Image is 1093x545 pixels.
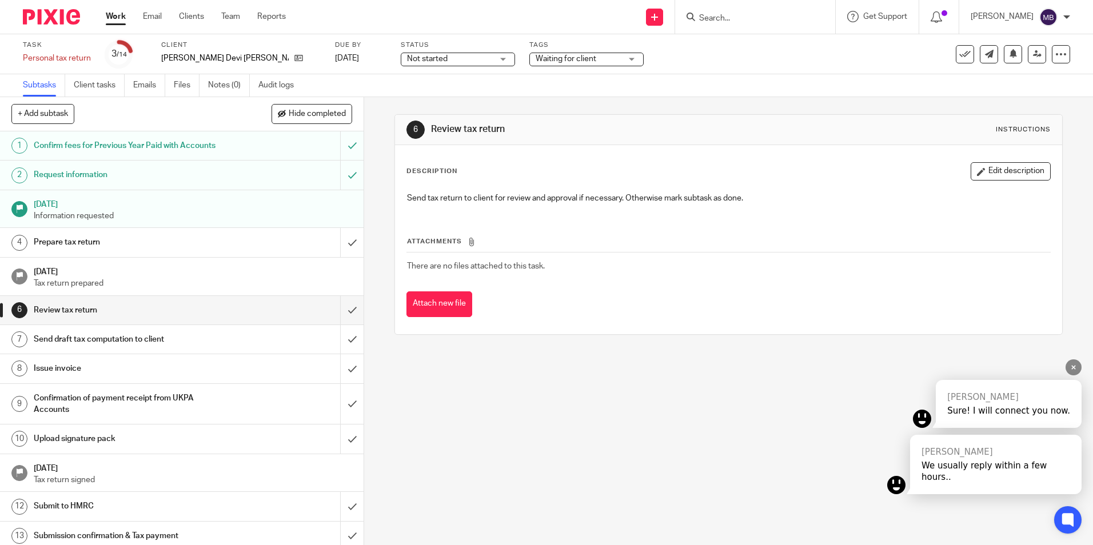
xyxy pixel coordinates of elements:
div: 3 [111,47,127,61]
h1: Issue invoice [34,360,230,377]
p: Tax return prepared [34,278,353,289]
button: + Add subtask [11,104,74,123]
h1: Request information [34,166,230,183]
a: Subtasks [23,74,65,97]
p: Information requested [34,210,353,222]
small: /14 [117,51,127,58]
span: Not started [407,55,448,63]
p: [PERSON_NAME] Devi [PERSON_NAME] [161,53,289,64]
h1: Confirmation of payment receipt from UKPA Accounts [34,390,230,419]
div: 7 [11,331,27,347]
div: 6 [11,302,27,318]
img: Pixie [23,9,80,25]
a: Clients [179,11,204,22]
label: Due by [335,41,386,50]
div: 6 [406,121,425,139]
img: kai.png [887,476,905,494]
a: Client tasks [74,74,125,97]
a: Emails [133,74,165,97]
h1: [DATE] [34,263,353,278]
h1: Review tax return [34,302,230,319]
div: We usually reply within a few hours.. [922,460,1070,483]
label: Status [401,41,515,50]
span: Get Support [863,13,907,21]
div: Sure! I will connect you now. [947,405,1070,416]
h1: [DATE] [34,460,353,474]
div: 2 [11,167,27,183]
div: 9 [11,396,27,412]
div: 4 [11,235,27,251]
div: 10 [11,431,27,447]
p: Tax return signed [34,474,353,486]
div: Personal tax return [23,53,91,64]
p: Description [406,167,457,176]
a: Reports [257,11,286,22]
div: 8 [11,360,27,376]
div: [PERSON_NAME] [947,391,1070,403]
div: Instructions [996,125,1051,134]
button: Attach new file [406,291,472,317]
span: Waiting for client [536,55,596,63]
button: Hide completed [272,104,352,123]
div: 12 [11,499,27,515]
h1: Prepare tax return [34,234,230,251]
a: Team [221,11,240,22]
h1: Submit to HMRC [34,498,230,515]
h1: Review tax return [431,123,753,135]
a: Files [174,74,200,97]
span: Hide completed [289,110,346,119]
p: [PERSON_NAME] [971,11,1034,22]
h1: [DATE] [34,196,353,210]
span: Attachments [407,238,462,245]
span: [DATE] [335,54,359,62]
img: kai.png [913,410,931,428]
a: Audit logs [258,74,302,97]
h1: Submission confirmation & Tax payment [34,527,230,544]
div: 1 [11,138,27,154]
span: There are no files attached to this task. [407,262,545,270]
a: Notes (0) [208,74,250,97]
a: Work [106,11,126,22]
label: Task [23,41,91,50]
label: Tags [529,41,644,50]
div: 13 [11,528,27,544]
p: Send tax return to client for review and approval if necessary. Otherwise mark subtask as done. [407,193,1050,204]
h1: Confirm fees for Previous Year Paid with Accounts [34,137,230,154]
img: svg%3E [1039,8,1058,26]
button: Edit description [971,162,1051,181]
h1: Send draft tax computation to client [34,331,230,348]
input: Search [698,14,801,24]
div: [PERSON_NAME] [922,446,1070,458]
h1: Upload signature pack [34,430,230,447]
label: Client [161,41,321,50]
a: Email [143,11,162,22]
